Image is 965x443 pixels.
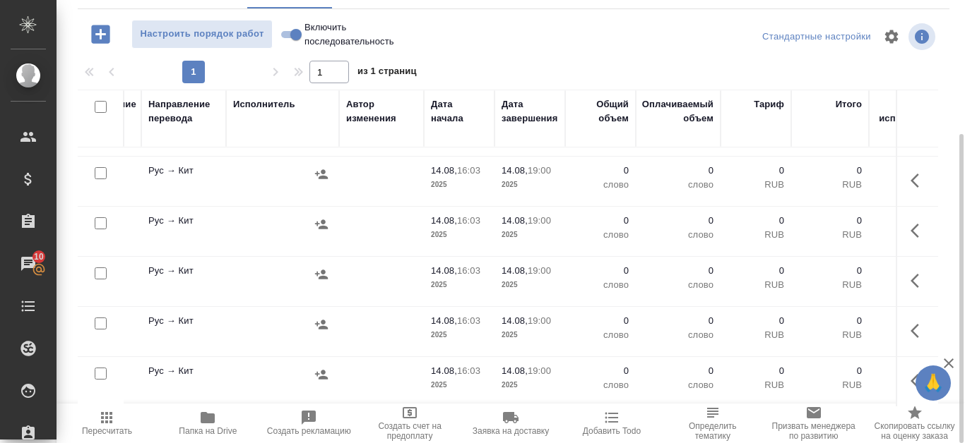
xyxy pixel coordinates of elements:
[572,214,629,228] p: 0
[431,178,487,192] p: 2025
[457,165,480,176] p: 16:03
[528,165,551,176] p: 19:00
[502,215,528,226] p: 14.08,
[311,314,332,335] button: Назначить
[502,265,528,276] p: 14.08,
[728,314,784,328] p: 0
[502,165,528,176] p: 14.08,
[25,250,52,264] span: 10
[357,63,417,83] span: из 1 страниц
[81,20,120,49] button: Добавить работу
[457,265,480,276] p: 16:03
[572,278,629,292] p: слово
[754,97,784,111] div: Тариф
[502,365,528,376] p: 14.08,
[502,315,528,326] p: 14.08,
[572,378,629,392] p: слово
[643,378,714,392] p: слово
[311,214,332,235] button: Назначить
[662,403,763,443] button: Определить тематику
[902,314,936,348] button: Здесь прячутся важные кнопки
[798,214,862,228] p: 0
[139,26,265,42] span: Настроить порядок работ
[148,97,219,126] div: Направление перевода
[572,314,629,328] p: 0
[431,265,457,276] p: 14.08,
[431,228,487,242] p: 2025
[643,364,714,378] p: 0
[4,246,53,281] a: 10
[643,164,714,178] p: 0
[457,315,480,326] p: 16:03
[763,403,864,443] button: Призвать менеджера по развитию
[267,426,351,436] span: Создать рекламацию
[728,214,784,228] p: 0
[643,328,714,342] p: слово
[572,364,629,378] p: 0
[798,328,862,342] p: RUB
[141,257,226,306] td: Рус → Кит
[233,97,295,111] div: Исполнитель
[798,314,862,328] p: 0
[864,403,965,443] button: Скопировать ссылку на оценку заказа
[921,368,945,398] span: 🙏
[528,365,551,376] p: 19:00
[431,278,487,292] p: 2025
[728,378,784,392] p: RUB
[158,403,259,443] button: Папка на Drive
[876,97,940,140] div: Прогресс исполнителя в SC
[642,97,714,126] div: Оплачиваемый объем
[728,228,784,242] p: RUB
[502,178,558,192] p: 2025
[311,364,332,385] button: Назначить
[131,20,273,49] button: Настроить порядок работ
[728,278,784,292] p: RUB
[798,378,862,392] p: RUB
[431,215,457,226] p: 14.08,
[57,403,158,443] button: Пересчитать
[528,215,551,226] p: 19:00
[431,378,487,392] p: 2025
[346,97,417,126] div: Автор изменения
[771,421,856,441] span: Призвать менеджера по развитию
[572,328,629,342] p: слово
[141,307,226,356] td: Рус → Кит
[304,20,394,49] span: Включить последовательность
[643,214,714,228] p: 0
[431,97,487,126] div: Дата начала
[502,278,558,292] p: 2025
[572,97,629,126] div: Общий объем
[141,157,226,206] td: Рус → Кит
[528,315,551,326] p: 19:00
[502,97,558,126] div: Дата завершения
[798,278,862,292] p: RUB
[583,426,641,436] span: Добавить Todo
[457,215,480,226] p: 16:03
[798,178,862,192] p: RUB
[431,315,457,326] p: 14.08,
[461,403,562,443] button: Заявка на доставку
[798,228,862,242] p: RUB
[141,357,226,406] td: Рус → Кит
[908,23,938,50] span: Посмотреть информацию
[141,207,226,256] td: Рус → Кит
[836,97,862,111] div: Итого
[902,214,936,248] button: Здесь прячутся важные кнопки
[902,264,936,298] button: Здесь прячутся важные кнопки
[798,264,862,278] p: 0
[798,364,862,378] p: 0
[643,264,714,278] p: 0
[572,228,629,242] p: слово
[798,164,862,178] p: 0
[431,165,457,176] p: 14.08,
[528,265,551,276] p: 19:00
[82,426,132,436] span: Пересчитать
[179,426,237,436] span: Папка на Drive
[502,228,558,242] p: 2025
[916,365,951,401] button: 🙏
[502,378,558,392] p: 2025
[572,264,629,278] p: 0
[561,403,662,443] button: Добавить Todo
[728,264,784,278] p: 0
[728,164,784,178] p: 0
